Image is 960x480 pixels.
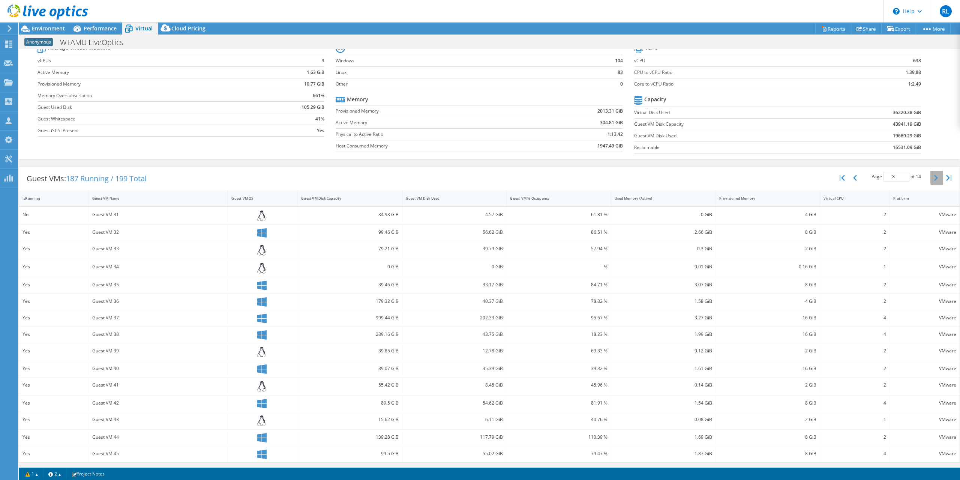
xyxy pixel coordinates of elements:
[336,80,585,88] label: Other
[893,297,956,305] div: VMware
[37,92,256,99] label: Memory Oversubscription
[634,57,846,65] label: vCPU
[66,469,110,478] a: Project Notes
[600,119,623,126] b: 304.81 GiB
[851,23,882,35] a: Share
[301,381,399,389] div: 55.42 GiB
[22,381,85,389] div: Yes
[406,263,503,271] div: 0 GiB
[823,245,886,253] div: 2
[893,8,900,15] svg: \n
[84,25,117,32] span: Performance
[92,196,216,201] div: Guest VM Name
[893,120,921,128] b: 43941.19 GiB
[37,69,256,76] label: Active Memory
[135,25,153,32] span: Virtual
[406,364,503,373] div: 35.39 GiB
[301,450,399,458] div: 99.5 GiB
[66,173,147,184] span: 187 Running / 199 Total
[893,211,956,219] div: VMware
[615,347,712,355] div: 0.12 GiB
[906,69,921,76] b: 1:39.88
[893,450,956,458] div: VMware
[618,69,623,76] b: 83
[92,228,225,236] div: Guest VM 32
[22,228,85,236] div: Yes
[908,80,921,88] b: 1:2.49
[913,57,921,65] b: 638
[883,172,909,182] input: jump to page
[916,23,951,35] a: More
[22,211,85,219] div: No
[510,196,598,201] div: Guest VM % Occupancy
[893,132,921,140] b: 19689.29 GiB
[823,281,886,289] div: 2
[510,330,607,339] div: 18.23 %
[37,104,256,111] label: Guest Used Disk
[92,263,225,271] div: Guest VM 34
[336,142,532,150] label: Host Consumed Memory
[22,330,85,339] div: Yes
[92,245,225,253] div: Guest VM 33
[823,297,886,305] div: 2
[823,381,886,389] div: 2
[893,399,956,407] div: VMware
[615,399,712,407] div: 1.54 GiB
[893,263,956,271] div: VMware
[22,297,85,305] div: Yes
[317,127,324,134] b: Yes
[823,433,886,441] div: 2
[823,415,886,424] div: 1
[597,142,623,150] b: 1947.49 GiB
[881,23,916,35] a: Export
[893,109,921,116] b: 36220.38 GiB
[719,381,817,389] div: 2 GiB
[823,450,886,458] div: 4
[510,263,607,271] div: - %
[92,297,225,305] div: Guest VM 36
[336,131,532,138] label: Physical to Active Ratio
[615,281,712,289] div: 3.07 GiB
[92,415,225,424] div: Guest VM 43
[893,281,956,289] div: VMware
[823,399,886,407] div: 4
[916,173,921,180] span: 14
[322,57,324,65] b: 3
[313,92,324,99] b: 661%
[615,297,712,305] div: 1.58 GiB
[301,196,390,201] div: Guest VM Disk Capacity
[893,314,956,322] div: VMware
[92,450,225,458] div: Guest VM 45
[615,415,712,424] div: 0.08 GiB
[406,347,503,355] div: 12.78 GiB
[615,57,623,65] b: 104
[406,415,503,424] div: 6.11 GiB
[893,381,956,389] div: VMware
[871,172,921,182] span: Page of
[510,297,607,305] div: 78.32 %
[92,330,225,339] div: Guest VM 38
[406,450,503,458] div: 55.02 GiB
[301,228,399,236] div: 99.46 GiB
[823,330,886,339] div: 4
[634,69,846,76] label: CPU to vCPU Ratio
[823,211,886,219] div: 2
[719,297,817,305] div: 4 GiB
[22,245,85,253] div: Yes
[301,415,399,424] div: 15.62 GiB
[719,399,817,407] div: 8 GiB
[57,38,135,47] h1: WTAMU LiveOptics
[510,314,607,322] div: 95.67 %
[307,69,324,76] b: 1.63 GiB
[22,364,85,373] div: Yes
[510,433,607,441] div: 110.39 %
[893,433,956,441] div: VMware
[22,433,85,441] div: Yes
[634,144,822,151] label: Reclaimable
[336,119,532,126] label: Active Memory
[22,415,85,424] div: Yes
[615,211,712,219] div: 0 GiB
[92,211,225,219] div: Guest VM 31
[37,80,256,88] label: Provisioned Memory
[19,167,154,190] div: Guest VMs:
